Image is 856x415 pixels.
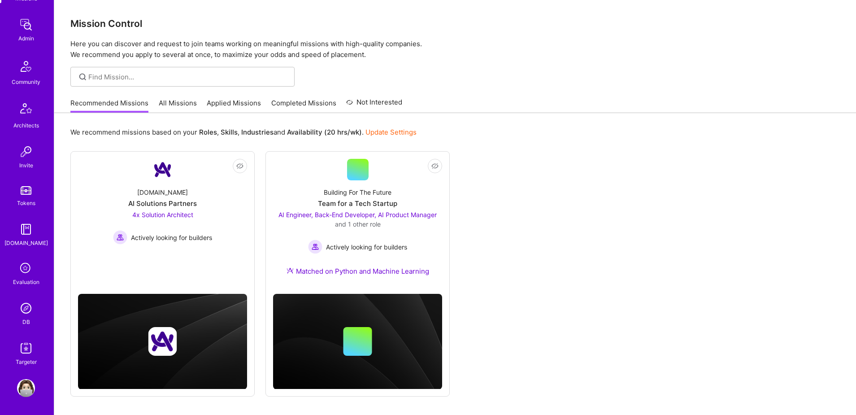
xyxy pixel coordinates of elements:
[13,121,39,130] div: Architects
[318,199,397,208] div: Team for a Tech Startup
[152,159,174,180] img: Company Logo
[70,98,148,113] a: Recommended Missions
[207,98,261,113] a: Applied Missions
[273,159,442,287] a: Building For The FutureTeam for a Tech StartupAI Engineer, Back-End Developer, AI Product Manager...
[131,233,212,242] span: Actively looking for builders
[13,277,39,287] div: Evaluation
[4,238,48,248] div: [DOMAIN_NAME]
[148,327,177,356] img: Company logo
[113,230,127,245] img: Actively looking for builders
[199,128,217,136] b: Roles
[271,98,336,113] a: Completed Missions
[17,220,35,238] img: guide book
[15,379,37,397] a: User Avatar
[15,99,37,121] img: Architects
[365,128,417,136] a: Update Settings
[137,188,188,197] div: [DOMAIN_NAME]
[18,34,34,43] div: Admin
[70,18,840,29] h3: Mission Control
[17,379,35,397] img: User Avatar
[19,161,33,170] div: Invite
[17,339,35,357] img: Skill Targeter
[17,299,35,317] img: Admin Search
[128,199,197,208] div: AI Solutions Partners
[236,162,243,170] i: icon EyeClosed
[15,56,37,77] img: Community
[221,128,238,136] b: Skills
[70,127,417,137] p: We recommend missions based on your , , and .
[88,72,288,82] input: Find Mission...
[241,128,274,136] b: Industries
[132,211,193,218] span: 4x Solution Architect
[431,162,439,170] i: icon EyeClosed
[17,260,35,277] i: icon SelectionTeam
[12,77,40,87] div: Community
[273,294,442,389] img: cover
[287,267,294,274] img: Ateam Purple Icon
[17,198,35,208] div: Tokens
[78,294,247,389] img: cover
[22,317,30,327] div: DB
[21,186,31,195] img: tokens
[278,211,437,218] span: AI Engineer, Back-End Developer, AI Product Manager
[326,242,407,252] span: Actively looking for builders
[70,39,840,60] p: Here you can discover and request to join teams working on meaningful missions with high-quality ...
[324,188,391,197] div: Building For The Future
[308,240,322,254] img: Actively looking for builders
[16,357,37,367] div: Targeter
[335,220,381,228] span: and 1 other role
[78,159,247,271] a: Company Logo[DOMAIN_NAME]AI Solutions Partners4x Solution Architect Actively looking for builders...
[17,16,35,34] img: admin teamwork
[17,143,35,161] img: Invite
[346,97,402,113] a: Not Interested
[287,128,362,136] b: Availability (20 hrs/wk)
[287,266,429,276] div: Matched on Python and Machine Learning
[159,98,197,113] a: All Missions
[78,72,88,82] i: icon SearchGrey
